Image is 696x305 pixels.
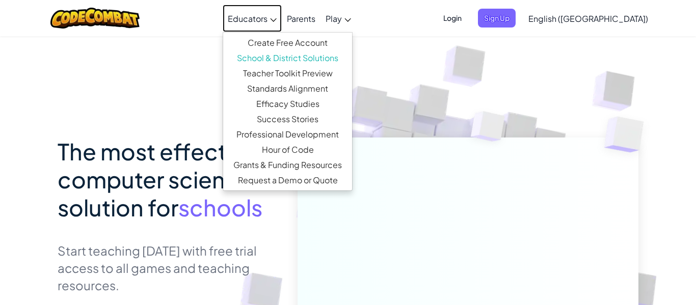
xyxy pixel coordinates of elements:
button: Login [437,9,468,27]
span: Educators [228,13,267,24]
a: Play [320,5,356,32]
span: English ([GEOGRAPHIC_DATA]) [528,13,648,24]
a: School & District Solutions [223,50,352,66]
button: Sign Up [478,9,516,27]
a: Create Free Account [223,35,352,50]
img: Overlap cubes [452,91,525,167]
span: Play [326,13,342,24]
a: Efficacy Studies [223,96,352,112]
a: Teacher Toolkit Preview [223,66,352,81]
a: Standards Alignment [223,81,352,96]
span: The most effective computer science solution for [58,137,257,221]
a: Professional Development [223,127,352,142]
span: schools [178,193,262,221]
p: Start teaching [DATE] with free trial access to all games and teaching resources. [58,242,282,294]
img: Overlap cubes [584,92,672,178]
a: English ([GEOGRAPHIC_DATA]) [523,5,653,32]
a: Parents [282,5,320,32]
a: Hour of Code [223,142,352,157]
a: Success Stories [223,112,352,127]
a: Grants & Funding Resources [223,157,352,173]
a: Request a Demo or Quote [223,173,352,188]
a: Educators [223,5,282,32]
img: CodeCombat logo [50,8,140,29]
